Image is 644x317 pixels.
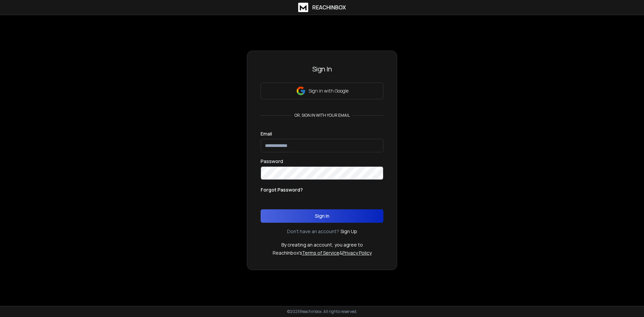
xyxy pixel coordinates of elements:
[261,131,272,136] label: Email
[302,250,339,256] a: Terms of Service
[261,159,283,164] label: Password
[261,187,303,193] p: Forgot Password?
[309,88,348,94] p: Sign in with Google
[287,309,357,314] p: © 2025 Reachinbox. All rights reserved.
[298,3,346,12] a: ReachInbox
[292,113,353,118] p: or, sign in with your email
[312,3,346,11] h1: ReachInbox
[261,64,383,74] h3: Sign In
[261,209,383,223] button: Sign In
[342,250,372,256] a: Privacy Policy
[340,228,357,235] a: Sign Up
[273,250,372,256] p: ReachInbox's &
[298,3,308,12] img: logo
[281,242,363,248] p: By creating an account, you agree to
[261,83,383,99] button: Sign in with Google
[287,228,339,235] p: Don't have an account?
